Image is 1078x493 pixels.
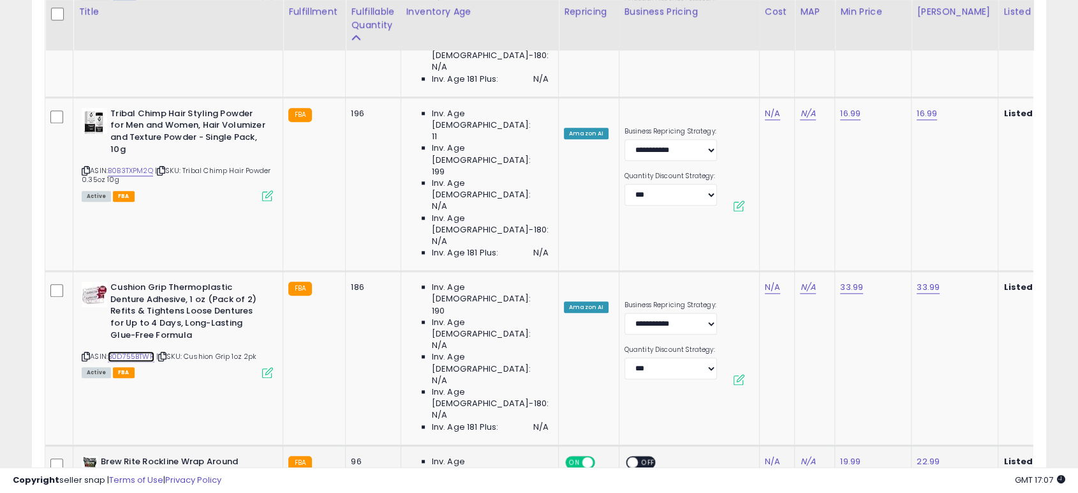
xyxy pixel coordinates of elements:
[108,165,153,176] a: B0B3TXPM2Q
[432,421,499,433] span: Inv. Age 181 Plus:
[800,5,829,19] div: MAP
[800,455,815,468] a: N/A
[624,345,717,354] label: Quantity Discount Strategy:
[800,281,815,294] a: N/A
[917,281,940,294] a: 33.99
[351,5,395,32] div: Fulfillable Quantity
[432,409,447,421] span: N/A
[800,107,815,120] a: N/A
[406,5,553,19] div: Inventory Age
[765,107,780,120] a: N/A
[432,178,549,201] span: Inv. Age [DEMOGRAPHIC_DATA]:
[432,340,447,351] span: N/A
[82,108,273,200] div: ASIN:
[564,128,609,139] div: Amazon AI
[917,107,937,120] a: 16.99
[432,386,549,409] span: Inv. Age [DEMOGRAPHIC_DATA]-180:
[82,191,111,202] span: All listings currently available for purchase on Amazon
[156,351,257,361] span: | SKU: Cushion Grip 1oz 2pk
[288,282,312,296] small: FBA
[432,247,499,259] span: Inv. Age 181 Plus:
[624,301,717,310] label: Business Repricing Strategy:
[1003,281,1061,293] b: Listed Price:
[432,213,549,236] span: Inv. Age [DEMOGRAPHIC_DATA]-180:
[432,305,445,317] span: 190
[624,172,717,181] label: Quantity Discount Strategy:
[564,301,609,313] div: Amazon AI
[78,5,277,19] div: Title
[432,108,549,131] span: Inv. Age [DEMOGRAPHIC_DATA]:
[13,474,59,486] strong: Copyright
[109,474,163,486] a: Terms of Use
[533,421,549,433] span: N/A
[1003,455,1061,467] b: Listed Price:
[82,108,107,133] img: 41H7KVYq0oL._SL40_.jpg
[110,108,265,158] b: Tribal Chimp Hair Styling Powder for Men and Women, Hair Volumizer and Texture Powder - Single Pa...
[533,73,549,85] span: N/A
[432,166,445,178] span: 199
[288,108,312,122] small: FBA
[165,474,221,486] a: Privacy Policy
[13,474,221,487] div: seller snap | |
[110,282,265,344] b: Cushion Grip Thermoplastic Denture Adhesive, 1 oz (Pack of 2) Refits & Tightens Loose Dentures fo...
[432,317,549,340] span: Inv. Age [DEMOGRAPHIC_DATA]:
[82,367,111,378] span: All listings currently available for purchase on Amazon
[82,282,107,307] img: 41Lsoce71bL._SL40_.jpg
[432,351,549,374] span: Inv. Age [DEMOGRAPHIC_DATA]:
[288,5,340,19] div: Fulfillment
[765,281,780,294] a: N/A
[432,73,499,85] span: Inv. Age 181 Plus:
[1003,107,1061,119] b: Listed Price:
[82,165,270,185] span: | SKU: Tribal Chimp Hair Powder 0.35oz 10g
[840,5,906,19] div: Min Price
[432,282,549,305] span: Inv. Age [DEMOGRAPHIC_DATA]:
[432,201,447,212] span: N/A
[533,247,549,259] span: N/A
[82,282,273,376] div: ASIN:
[624,5,754,19] div: Business Pricing
[432,236,447,247] span: N/A
[113,367,135,378] span: FBA
[432,142,549,165] span: Inv. Age [DEMOGRAPHIC_DATA]:
[917,5,993,19] div: [PERSON_NAME]
[840,281,863,294] a: 33.99
[108,351,154,362] a: B0D755BTWR
[765,455,780,468] a: N/A
[432,131,437,142] span: 11
[351,282,390,293] div: 186
[917,455,940,468] a: 22.99
[351,108,390,119] div: 196
[113,191,135,202] span: FBA
[564,5,614,19] div: Repricing
[1015,474,1065,486] span: 2025-09-11 17:07 GMT
[840,107,860,120] a: 16.99
[765,5,790,19] div: Cost
[432,375,447,386] span: N/A
[432,61,447,73] span: N/A
[624,127,717,136] label: Business Repricing Strategy:
[840,455,860,468] a: 19.99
